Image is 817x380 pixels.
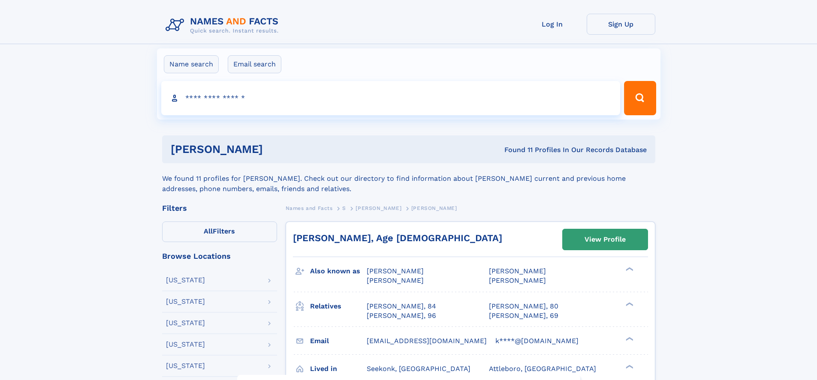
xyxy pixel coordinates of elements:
span: Attleboro, [GEOGRAPHIC_DATA] [489,365,596,373]
a: View Profile [563,229,648,250]
a: [PERSON_NAME] [356,203,401,213]
span: [PERSON_NAME] [367,276,424,284]
h3: Relatives [310,299,367,314]
div: ❯ [624,266,634,272]
div: [US_STATE] [166,362,205,369]
span: [PERSON_NAME] [356,205,401,211]
div: Found 11 Profiles In Our Records Database [383,145,647,155]
a: [PERSON_NAME], Age [DEMOGRAPHIC_DATA] [293,233,502,243]
div: ❯ [624,364,634,369]
label: Email search [228,55,281,73]
a: Sign Up [587,14,655,35]
span: Seekonk, [GEOGRAPHIC_DATA] [367,365,470,373]
button: Search Button [624,81,656,115]
label: Name search [164,55,219,73]
span: [EMAIL_ADDRESS][DOMAIN_NAME] [367,337,487,345]
span: [PERSON_NAME] [489,267,546,275]
div: Filters [162,204,277,212]
div: [US_STATE] [166,320,205,326]
span: All [204,227,213,235]
span: [PERSON_NAME] [367,267,424,275]
a: [PERSON_NAME], 80 [489,302,558,311]
input: search input [161,81,621,115]
a: [PERSON_NAME], 69 [489,311,558,320]
h3: Also known as [310,264,367,278]
div: [US_STATE] [166,298,205,305]
img: Logo Names and Facts [162,14,286,37]
span: [PERSON_NAME] [489,276,546,284]
div: [US_STATE] [166,277,205,284]
div: ❯ [624,301,634,307]
label: Filters [162,221,277,242]
div: Browse Locations [162,252,277,260]
a: Names and Facts [286,203,333,213]
h3: Lived in [310,362,367,376]
a: [PERSON_NAME], 84 [367,302,436,311]
div: View Profile [585,230,626,249]
h1: [PERSON_NAME] [171,144,384,155]
h3: Email [310,334,367,348]
div: [US_STATE] [166,341,205,348]
span: [PERSON_NAME] [411,205,457,211]
a: [PERSON_NAME], 96 [367,311,436,320]
a: S [342,203,346,213]
a: Log In [518,14,587,35]
div: ❯ [624,336,634,341]
div: We found 11 profiles for [PERSON_NAME]. Check out our directory to find information about [PERSON... [162,163,655,194]
span: S [342,205,346,211]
